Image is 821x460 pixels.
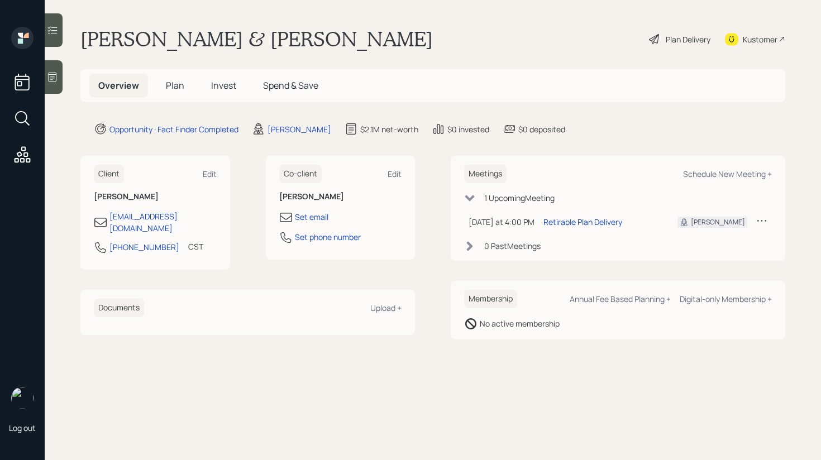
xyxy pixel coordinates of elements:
[370,303,402,313] div: Upload +
[295,211,328,223] div: Set email
[279,192,402,202] h6: [PERSON_NAME]
[680,294,772,304] div: Digital-only Membership +
[268,123,331,135] div: [PERSON_NAME]
[570,294,671,304] div: Annual Fee Based Planning +
[279,165,322,183] h6: Co-client
[295,231,361,243] div: Set phone number
[94,299,144,317] h6: Documents
[484,240,541,252] div: 0 Past Meeting s
[166,79,184,92] span: Plan
[109,210,217,234] div: [EMAIL_ADDRESS][DOMAIN_NAME]
[188,241,203,252] div: CST
[543,216,622,228] div: Retirable Plan Delivery
[518,123,565,135] div: $0 deposited
[9,423,36,433] div: Log out
[11,387,34,409] img: retirable_logo.png
[683,169,772,179] div: Schedule New Meeting +
[211,79,236,92] span: Invest
[360,123,418,135] div: $2.1M net-worth
[109,123,238,135] div: Opportunity · Fact Finder Completed
[94,192,217,202] h6: [PERSON_NAME]
[666,33,710,45] div: Plan Delivery
[388,169,402,179] div: Edit
[691,217,745,227] div: [PERSON_NAME]
[109,241,179,253] div: [PHONE_NUMBER]
[469,216,534,228] div: [DATE] at 4:00 PM
[263,79,318,92] span: Spend & Save
[447,123,489,135] div: $0 invested
[743,33,777,45] div: Kustomer
[203,169,217,179] div: Edit
[464,290,517,308] h6: Membership
[484,192,555,204] div: 1 Upcoming Meeting
[94,165,124,183] h6: Client
[80,27,433,51] h1: [PERSON_NAME] & [PERSON_NAME]
[98,79,139,92] span: Overview
[480,318,560,329] div: No active membership
[464,165,507,183] h6: Meetings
